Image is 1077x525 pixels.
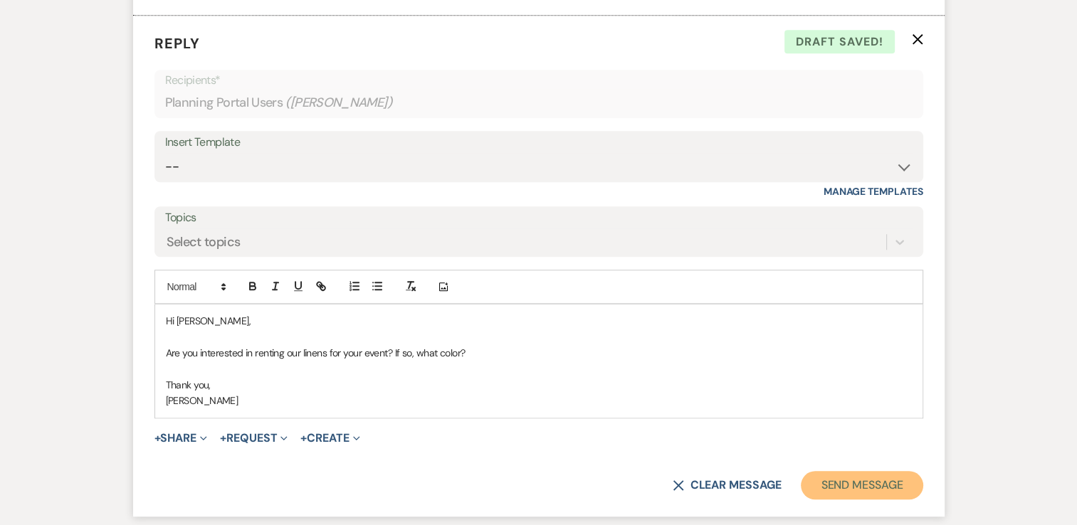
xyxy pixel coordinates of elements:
[784,30,895,54] span: Draft saved!
[300,433,359,444] button: Create
[824,185,923,198] a: Manage Templates
[220,433,288,444] button: Request
[300,433,307,444] span: +
[167,233,241,252] div: Select topics
[154,433,208,444] button: Share
[285,93,392,112] span: ( [PERSON_NAME] )
[165,71,913,90] p: Recipients*
[154,433,161,444] span: +
[166,377,912,393] p: Thank you,
[165,132,913,153] div: Insert Template
[165,89,913,117] div: Planning Portal Users
[220,433,226,444] span: +
[166,393,912,408] p: [PERSON_NAME]
[801,471,923,499] button: Send Message
[673,479,781,491] button: Clear message
[166,345,912,361] p: Are you interested in renting our linens for your event? If so, what color?
[154,34,200,53] span: Reply
[165,208,913,228] label: Topics
[166,313,912,329] p: Hi [PERSON_NAME],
